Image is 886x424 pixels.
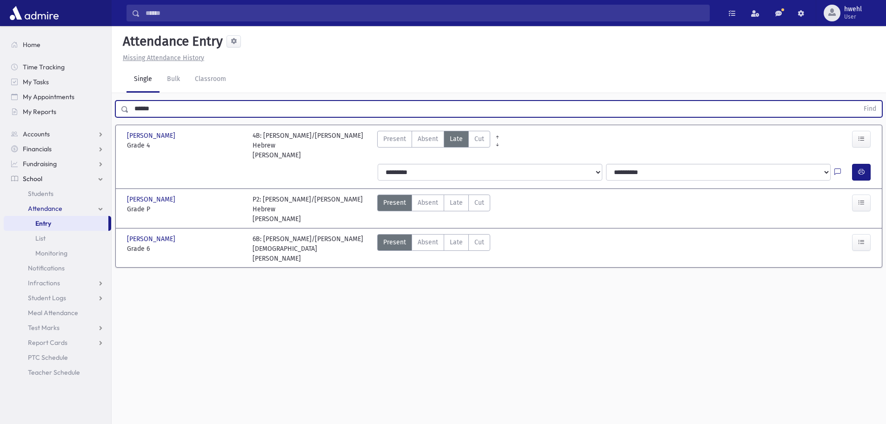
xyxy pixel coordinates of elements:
[35,219,51,228] span: Entry
[28,323,60,332] span: Test Marks
[450,198,463,208] span: Late
[23,160,57,168] span: Fundraising
[418,134,438,144] span: Absent
[160,67,187,93] a: Bulk
[253,234,369,263] div: 6B: [PERSON_NAME]/[PERSON_NAME] [DEMOGRAPHIC_DATA] [PERSON_NAME]
[418,237,438,247] span: Absent
[127,67,160,93] a: Single
[28,204,62,213] span: Attendance
[23,175,42,183] span: School
[844,6,862,13] span: hwehl
[418,198,438,208] span: Absent
[127,195,177,204] span: [PERSON_NAME]
[450,237,463,247] span: Late
[858,101,882,117] button: Find
[253,131,369,160] div: 4B: [PERSON_NAME]/[PERSON_NAME] Hebrew [PERSON_NAME]
[4,104,111,119] a: My Reports
[4,156,111,171] a: Fundraising
[123,54,204,62] u: Missing Attendance History
[844,13,862,20] span: User
[383,198,406,208] span: Present
[4,290,111,305] a: Student Logs
[140,5,709,21] input: Search
[127,204,243,214] span: Grade P
[4,261,111,276] a: Notifications
[4,335,111,350] a: Report Cards
[23,130,50,138] span: Accounts
[23,78,49,86] span: My Tasks
[377,234,490,263] div: AttTypes
[127,131,177,141] span: [PERSON_NAME]
[127,141,243,150] span: Grade 4
[4,89,111,104] a: My Appointments
[127,234,177,244] span: [PERSON_NAME]
[253,195,369,224] div: P2: [PERSON_NAME]/[PERSON_NAME] Hebrew [PERSON_NAME]
[28,338,67,347] span: Report Cards
[4,186,111,201] a: Students
[119,34,223,49] h5: Attendance Entry
[474,198,484,208] span: Cut
[4,276,111,290] a: Infractions
[127,244,243,254] span: Grade 6
[23,63,65,71] span: Time Tracking
[4,201,111,216] a: Attendance
[28,353,68,362] span: PTC Schedule
[4,60,111,74] a: Time Tracking
[4,320,111,335] a: Test Marks
[4,216,108,231] a: Entry
[28,368,80,377] span: Teacher Schedule
[119,54,204,62] a: Missing Attendance History
[4,305,111,320] a: Meal Attendance
[23,145,52,153] span: Financials
[187,67,233,93] a: Classroom
[28,264,65,272] span: Notifications
[23,108,56,116] span: My Reports
[377,131,490,160] div: AttTypes
[474,134,484,144] span: Cut
[450,134,463,144] span: Late
[28,189,53,198] span: Students
[4,127,111,141] a: Accounts
[4,231,111,246] a: List
[4,74,111,89] a: My Tasks
[23,93,74,101] span: My Appointments
[28,309,78,317] span: Meal Attendance
[28,294,66,302] span: Student Logs
[383,237,406,247] span: Present
[7,4,61,22] img: AdmirePro
[23,40,40,49] span: Home
[4,37,111,52] a: Home
[4,365,111,380] a: Teacher Schedule
[474,237,484,247] span: Cut
[377,195,490,224] div: AttTypes
[35,234,46,242] span: List
[28,279,60,287] span: Infractions
[383,134,406,144] span: Present
[4,141,111,156] a: Financials
[4,246,111,261] a: Monitoring
[35,249,67,257] span: Monitoring
[4,171,111,186] a: School
[4,350,111,365] a: PTC Schedule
